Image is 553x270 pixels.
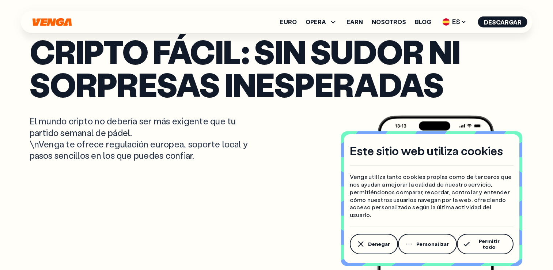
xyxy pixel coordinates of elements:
[368,241,390,247] span: Denegar
[306,18,338,26] span: OPERA
[473,238,505,250] span: Permitir todo
[415,19,431,25] a: Blog
[30,35,524,101] p: Cripto fácil: sin sudor ni sorpresas inesperadas
[350,173,514,219] p: Venga utiliza tanto cookies propias como de terceros que nos ayudan a mejorar la calidad de nuest...
[478,16,527,27] button: Descargar
[398,234,457,254] button: Personalizar
[457,234,514,254] button: Permitir todo
[30,115,261,161] p: El mundo cripto no debería ser más exigente que tu partido semanal de pádel. \nVenga te ofrece re...
[346,19,363,25] a: Earn
[416,241,449,247] span: Personalizar
[306,19,326,25] span: OPERA
[443,18,450,26] img: flag-es
[350,234,398,254] button: Denegar
[350,143,503,158] h4: Este sitio web utiliza cookies
[280,19,297,25] a: Euro
[372,19,406,25] a: Nosotros
[440,16,469,28] span: ES
[32,18,73,26] svg: Inicio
